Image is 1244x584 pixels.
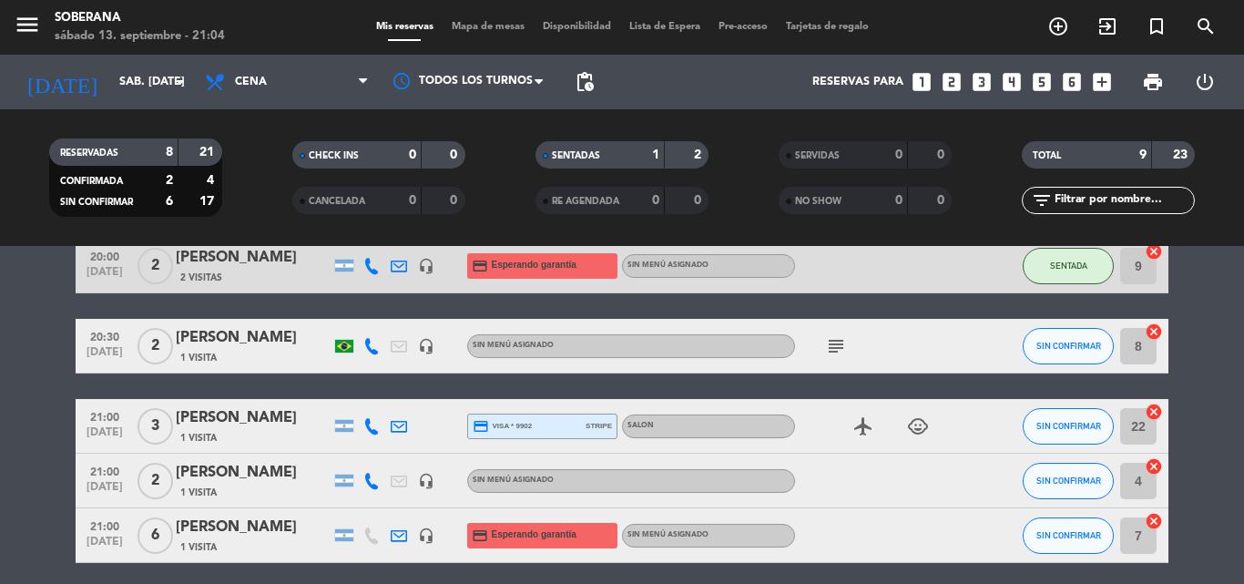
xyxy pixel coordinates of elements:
strong: 9 [1139,149,1147,161]
span: SIN CONFIRMAR [1036,530,1101,540]
i: credit_card [472,258,488,274]
span: pending_actions [574,71,596,93]
span: SERVIDAS [795,151,840,160]
span: Cena [235,76,267,88]
i: credit_card [473,418,489,435]
span: 2 Visitas [180,271,222,285]
span: CHECK INS [309,151,359,160]
span: Esperando garantía [492,528,576,542]
i: power_settings_new [1194,71,1216,93]
span: Mis reservas [367,22,443,32]
i: looks_two [940,70,964,94]
strong: 6 [166,195,173,208]
i: headset_mic [418,258,434,274]
span: CANCELADA [309,197,365,206]
i: exit_to_app [1096,15,1118,37]
strong: 2 [166,174,173,187]
span: CONFIRMADA [60,177,123,186]
strong: 0 [409,149,416,161]
span: Esperando garantía [492,258,576,272]
span: SALON [627,422,654,429]
span: TOTAL [1033,151,1061,160]
button: SENTADA [1023,248,1114,284]
i: child_care [907,415,929,437]
span: SENTADA [1050,261,1087,271]
i: credit_card [472,528,488,544]
span: 1 Visita [180,486,217,500]
span: Sin menú asignado [627,261,709,269]
span: SIN CONFIRMAR [1036,421,1101,431]
i: [DATE] [14,62,110,102]
i: headset_mic [418,338,434,354]
strong: 0 [694,194,705,207]
i: add_box [1090,70,1114,94]
strong: 1 [652,149,659,161]
span: NO SHOW [795,197,841,206]
strong: 0 [450,149,461,161]
div: LOG OUT [1178,55,1230,109]
strong: 0 [409,194,416,207]
span: Sin menú asignado [473,342,554,349]
i: filter_list [1031,190,1053,211]
i: cancel [1145,403,1163,421]
i: airplanemode_active [852,415,874,437]
button: menu [14,11,41,45]
i: arrow_drop_down [169,71,191,93]
i: headset_mic [418,473,434,489]
div: sábado 13. septiembre - 21:04 [55,27,225,46]
i: headset_mic [418,528,434,544]
span: visa * 9902 [473,418,532,435]
button: SIN CONFIRMAR [1023,517,1114,554]
span: 21:00 [82,460,127,481]
span: 21:00 [82,515,127,536]
strong: 0 [652,194,659,207]
strong: 4 [207,174,218,187]
button: SIN CONFIRMAR [1023,463,1114,499]
strong: 21 [199,146,218,159]
strong: 0 [895,194,902,207]
strong: 0 [937,194,948,207]
span: [DATE] [82,426,127,447]
input: Filtrar por nombre... [1053,190,1194,210]
span: 6 [138,517,173,554]
span: RE AGENDADA [552,197,619,206]
span: Reservas para [812,76,903,88]
span: Mapa de mesas [443,22,534,32]
span: Lista de Espera [620,22,709,32]
span: 1 Visita [180,351,217,365]
i: cancel [1145,323,1163,341]
i: cancel [1145,457,1163,476]
span: 1 Visita [180,431,217,446]
span: 2 [138,463,173,499]
strong: 2 [694,149,705,161]
i: looks_4 [1000,70,1024,94]
span: Sin menú asignado [627,531,709,538]
span: [DATE] [82,346,127,367]
span: 20:30 [82,325,127,346]
span: SIN CONFIRMAR [60,198,133,207]
strong: 23 [1173,149,1191,161]
i: looks_5 [1030,70,1054,94]
span: Disponibilidad [534,22,620,32]
strong: 0 [450,194,461,207]
strong: 8 [166,146,173,159]
i: add_circle_outline [1047,15,1069,37]
i: looks_6 [1060,70,1084,94]
i: search [1195,15,1217,37]
button: SIN CONFIRMAR [1023,408,1114,445]
span: 2 [138,328,173,364]
span: Sin menú asignado [473,476,554,484]
span: 2 [138,248,173,284]
i: cancel [1145,242,1163,261]
i: menu [14,11,41,38]
div: [PERSON_NAME] [176,516,331,539]
i: looks_3 [970,70,994,94]
span: Tarjetas de regalo [777,22,878,32]
span: RESERVADAS [60,149,118,158]
span: 21:00 [82,405,127,426]
i: cancel [1145,512,1163,530]
div: [PERSON_NAME] [176,461,331,485]
span: SIN CONFIRMAR [1036,341,1101,351]
span: [DATE] [82,481,127,502]
span: 1 Visita [180,540,217,555]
